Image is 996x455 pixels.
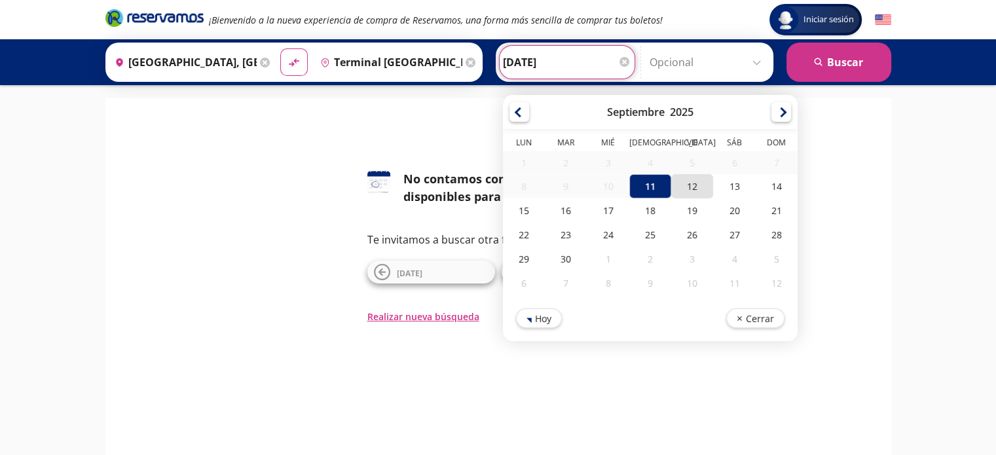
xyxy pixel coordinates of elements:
span: [DATE] [397,268,422,279]
div: 09-Oct-25 [629,271,671,295]
div: 05-Sep-25 [671,151,713,174]
div: 21-Sep-25 [755,198,797,223]
div: 17-Sep-25 [587,198,629,223]
button: Cerrar [726,308,784,328]
div: 01-Sep-25 [503,151,545,174]
div: 11-Oct-25 [713,271,755,295]
div: 2025 [670,105,693,119]
div: 05-Oct-25 [755,247,797,271]
div: 13-Sep-25 [713,174,755,198]
i: Brand Logo [105,8,204,27]
p: Te invitamos a buscar otra fecha o ruta [367,232,629,247]
div: 04-Sep-25 [629,151,671,174]
div: 18-Sep-25 [629,198,671,223]
input: Buscar Origen [109,46,257,79]
div: 07-Sep-25 [755,151,797,174]
input: Opcional [650,46,767,79]
div: Septiembre [607,105,665,119]
th: Sábado [713,137,755,151]
div: 20-Sep-25 [713,198,755,223]
input: Elegir Fecha [503,46,631,79]
div: 22-Sep-25 [503,223,545,247]
div: 07-Oct-25 [545,271,587,295]
div: 27-Sep-25 [713,223,755,247]
div: 03-Sep-25 [587,151,629,174]
div: 01-Oct-25 [587,247,629,271]
th: Viernes [671,137,713,151]
input: Buscar Destino [315,46,462,79]
div: 25-Sep-25 [629,223,671,247]
div: 24-Sep-25 [587,223,629,247]
th: Martes [545,137,587,151]
button: Realizar nueva búsqueda [367,310,479,323]
a: Brand Logo [105,8,204,31]
th: Jueves [629,137,671,151]
th: Miércoles [587,137,629,151]
div: No contamos con horarios disponibles para esta fecha [403,170,629,206]
div: 04-Oct-25 [713,247,755,271]
th: Domingo [755,137,797,151]
button: [DATE] [367,261,495,283]
button: English [875,12,891,28]
div: 16-Sep-25 [545,198,587,223]
div: 29-Sep-25 [503,247,545,271]
div: 10-Sep-25 [587,175,629,198]
div: 23-Sep-25 [545,223,587,247]
div: 03-Oct-25 [671,247,713,271]
span: Iniciar sesión [798,13,859,26]
div: 08-Sep-25 [503,175,545,198]
div: 12-Oct-25 [755,271,797,295]
div: 12-Sep-25 [671,174,713,198]
button: [DATE] [502,261,629,283]
div: 10-Oct-25 [671,271,713,295]
div: 11-Sep-25 [629,174,671,198]
div: 02-Oct-25 [629,247,671,271]
div: 14-Sep-25 [755,174,797,198]
em: ¡Bienvenido a la nueva experiencia de compra de Reservamos, una forma más sencilla de comprar tus... [209,14,663,26]
div: 15-Sep-25 [503,198,545,223]
button: Hoy [516,308,562,328]
div: 06-Sep-25 [713,151,755,174]
div: 08-Oct-25 [587,271,629,295]
div: 06-Oct-25 [503,271,545,295]
div: 19-Sep-25 [671,198,713,223]
div: 26-Sep-25 [671,223,713,247]
div: 09-Sep-25 [545,175,587,198]
th: Lunes [503,137,545,151]
div: 02-Sep-25 [545,151,587,174]
div: 30-Sep-25 [545,247,587,271]
div: 28-Sep-25 [755,223,797,247]
button: Buscar [786,43,891,82]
